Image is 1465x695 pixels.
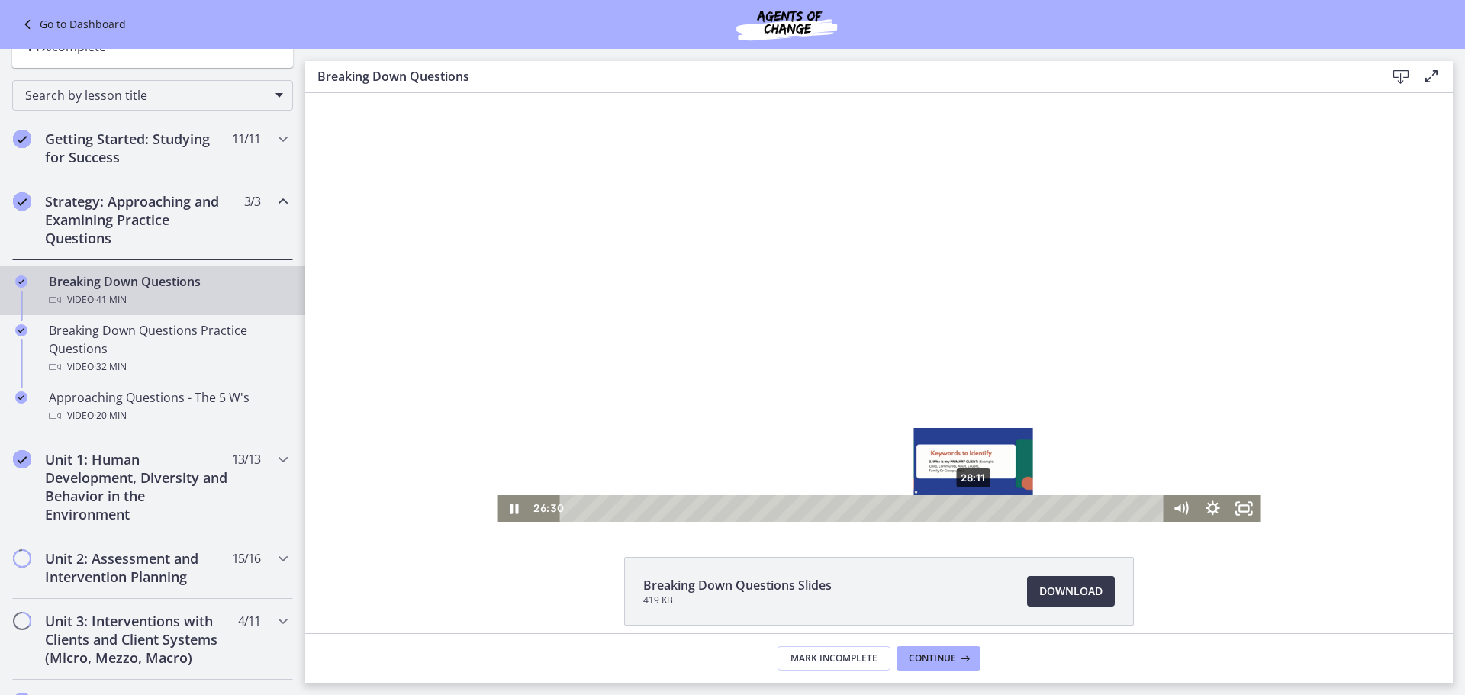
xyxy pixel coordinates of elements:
h2: Getting Started: Studying for Success [45,130,231,166]
span: 419 KB [643,594,832,607]
h2: Unit 2: Assessment and Intervention Planning [45,549,231,586]
div: Video [49,291,287,309]
button: Continue [897,646,980,671]
span: Continue [909,652,956,664]
span: Mark Incomplete [790,652,877,664]
h2: Unit 1: Human Development, Diversity and Behavior in the Environment [45,450,231,523]
div: Breaking Down Questions [49,272,287,309]
span: Search by lesson title [25,87,268,104]
h3: Breaking Down Questions [317,67,1361,85]
span: 3 / 3 [244,192,260,211]
i: Completed [13,450,31,468]
i: Completed [15,324,27,336]
span: · 41 min [94,291,127,309]
i: Completed [15,391,27,404]
a: Download [1027,576,1115,607]
span: · 20 min [94,407,127,425]
button: Mute [860,402,892,429]
div: Approaching Questions - The 5 W's [49,388,287,425]
img: Agents of Change [695,6,878,43]
div: Search by lesson title [12,80,293,111]
iframe: Video Lesson [305,93,1453,522]
span: 11 / 11 [232,130,260,148]
span: 4 / 11 [238,612,260,630]
span: 13 / 13 [232,450,260,468]
a: Go to Dashboard [18,15,126,34]
button: Show settings menu [891,402,923,429]
div: Video [49,358,287,376]
h2: Strategy: Approaching and Examining Practice Questions [45,192,231,247]
i: Completed [13,192,31,211]
span: Breaking Down Questions Slides [643,576,832,594]
button: Mark Incomplete [778,646,890,671]
i: Completed [13,130,31,148]
span: · 32 min [94,358,127,376]
div: Breaking Down Questions Practice Questions [49,321,287,376]
button: Fullscreen [923,402,955,429]
span: Download [1039,582,1103,600]
h2: Unit 3: Interventions with Clients and Client Systems (Micro, Mezzo, Macro) [45,612,231,667]
div: Video [49,407,287,425]
span: 15 / 16 [232,549,260,568]
i: Completed [15,275,27,288]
